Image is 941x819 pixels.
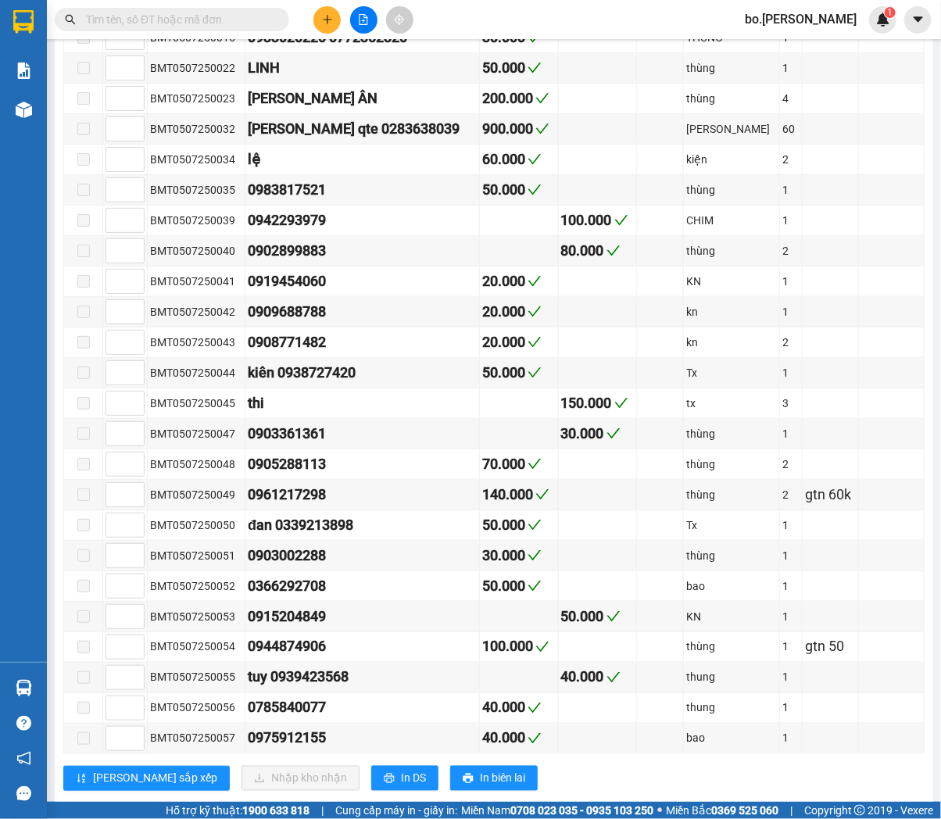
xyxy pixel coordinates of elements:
[401,770,426,787] span: In DS
[482,697,555,719] div: 40.000
[686,59,777,77] div: thùng
[528,335,542,349] span: check
[686,242,777,259] div: thùng
[127,403,144,415] span: Decrease Value
[790,802,793,819] span: |
[782,181,800,198] div: 1
[127,696,144,708] span: Increase Value
[782,486,800,503] div: 2
[732,9,869,29] span: bo.[PERSON_NAME]
[131,527,141,536] span: down
[131,241,141,251] span: up
[127,312,144,324] span: Decrease Value
[686,151,777,168] div: kiện
[127,392,144,403] span: Increase Value
[131,150,141,159] span: up
[127,464,144,476] span: Decrease Value
[150,578,242,595] div: BMT0507250052
[131,70,141,79] span: down
[131,191,141,201] span: down
[887,7,893,18] span: 1
[131,405,141,414] span: down
[482,118,555,140] div: 900.000
[150,120,242,138] div: BMT0507250032
[248,331,477,353] div: 0908771482
[148,297,245,327] td: BMT0507250042
[248,209,477,231] div: 0942293979
[148,236,245,266] td: BMT0507250040
[782,273,800,290] div: 1
[686,303,777,320] div: kn
[131,455,141,464] span: up
[131,710,141,719] span: down
[313,6,341,34] button: plus
[482,636,555,658] div: 100.000
[127,281,144,293] span: Decrease Value
[150,59,242,77] div: BMT0507250022
[65,14,76,25] span: search
[150,303,242,320] div: BMT0507250042
[686,181,777,198] div: thùng
[150,517,242,534] div: BMT0507250050
[16,680,32,696] img: warehouse-icon
[248,148,477,170] div: lệ
[131,211,141,220] span: up
[248,240,477,262] div: 0902899883
[127,148,144,159] span: Increase Value
[150,699,242,717] div: BMT0507250056
[148,388,245,419] td: BMT0507250045
[248,392,477,414] div: thi
[131,181,141,190] span: up
[148,327,245,358] td: BMT0507250043
[127,190,144,202] span: Decrease Value
[782,638,800,656] div: 1
[528,305,542,319] span: check
[148,541,245,571] td: BMT0507250051
[482,362,555,384] div: 50.000
[876,13,890,27] img: icon-new-feature
[371,766,438,791] button: printerIn DS
[127,525,144,537] span: Decrease Value
[127,361,144,373] span: Increase Value
[131,313,141,323] span: down
[148,693,245,724] td: BMT0507250056
[131,668,141,678] span: up
[782,364,800,381] div: 1
[782,608,800,625] div: 1
[782,303,800,320] div: 1
[127,342,144,354] span: Decrease Value
[148,663,245,693] td: BMT0507250055
[782,59,800,77] div: 1
[535,640,549,654] span: check
[248,606,477,628] div: 0915204849
[16,786,31,801] span: message
[384,773,395,785] span: printer
[150,395,242,412] div: BMT0507250045
[561,392,634,414] div: 150.000
[805,636,855,658] div: gtn 50
[686,395,777,412] div: tx
[127,98,144,110] span: Decrease Value
[248,728,477,749] div: 0975912155
[782,120,800,138] div: 60
[13,10,34,34] img: logo-vxr
[854,805,865,816] span: copyright
[127,605,144,617] span: Increase Value
[561,209,634,231] div: 100.000
[148,449,245,480] td: BMT0507250048
[528,274,542,288] span: check
[394,14,405,25] span: aim
[127,56,144,68] span: Increase Value
[131,557,141,567] span: down
[248,545,477,567] div: 0903002288
[782,151,800,168] div: 2
[127,209,144,220] span: Increase Value
[248,118,477,140] div: [PERSON_NAME] qte 0283638039
[535,91,549,106] span: check
[127,68,144,80] span: Decrease Value
[782,578,800,595] div: 1
[248,179,477,201] div: 0983817521
[535,488,549,502] span: check
[782,669,800,686] div: 1
[528,701,542,715] span: check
